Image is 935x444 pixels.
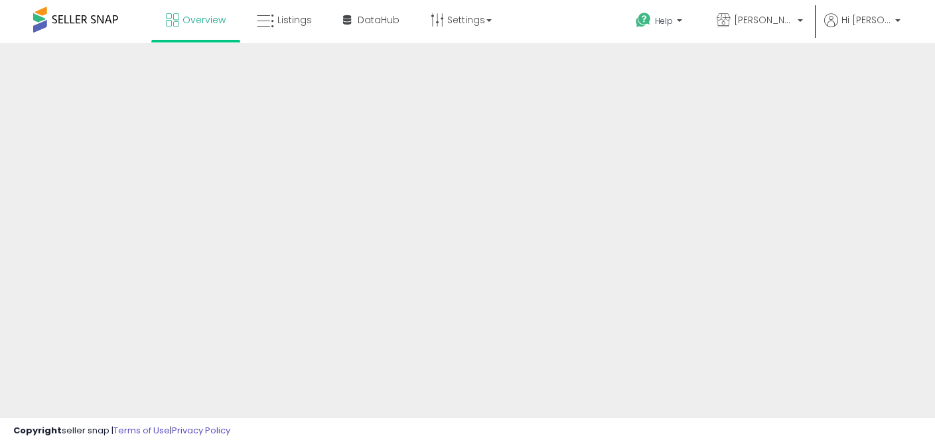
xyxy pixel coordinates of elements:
span: Listings [277,13,312,27]
span: Overview [182,13,226,27]
div: seller snap | | [13,425,230,437]
span: Help [655,15,673,27]
a: Privacy Policy [172,424,230,437]
i: Get Help [635,12,652,29]
span: [PERSON_NAME] Distribution [734,13,794,27]
span: DataHub [358,13,399,27]
a: Help [625,2,695,43]
a: Terms of Use [113,424,170,437]
a: Hi [PERSON_NAME] [824,13,900,43]
span: Hi [PERSON_NAME] [841,13,891,27]
strong: Copyright [13,424,62,437]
